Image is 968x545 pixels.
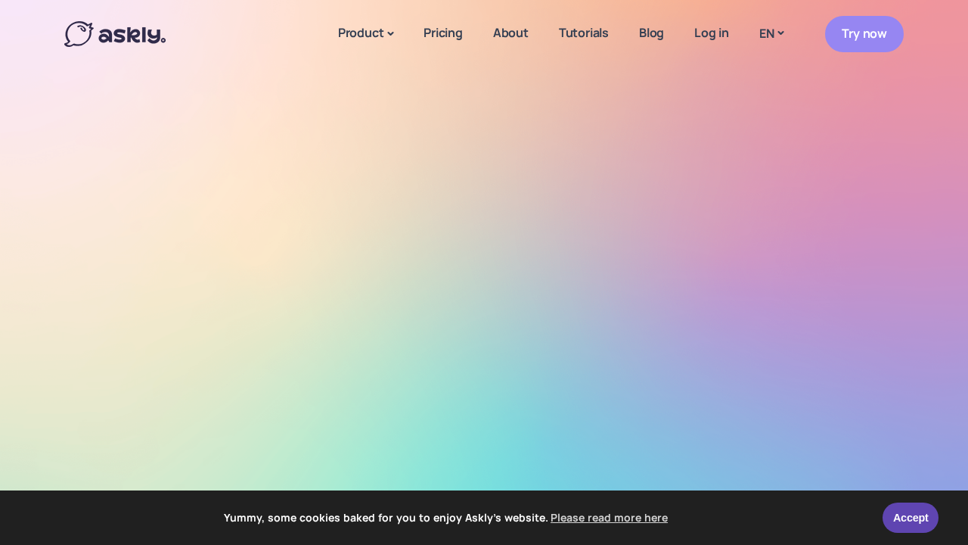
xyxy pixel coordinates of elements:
img: Askly [64,21,166,47]
a: Pricing [408,5,478,61]
a: Product [323,5,408,64]
a: learn more about cookies [548,506,670,529]
a: Accept [883,503,939,533]
a: EN [744,23,798,45]
a: About [478,5,544,61]
span: Yummy, some cookies baked for you to enjoy Askly's website. [22,506,873,529]
a: Log in [679,5,744,61]
a: Blog [624,5,679,61]
a: Tutorials [544,5,624,61]
a: Try now [825,16,904,51]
